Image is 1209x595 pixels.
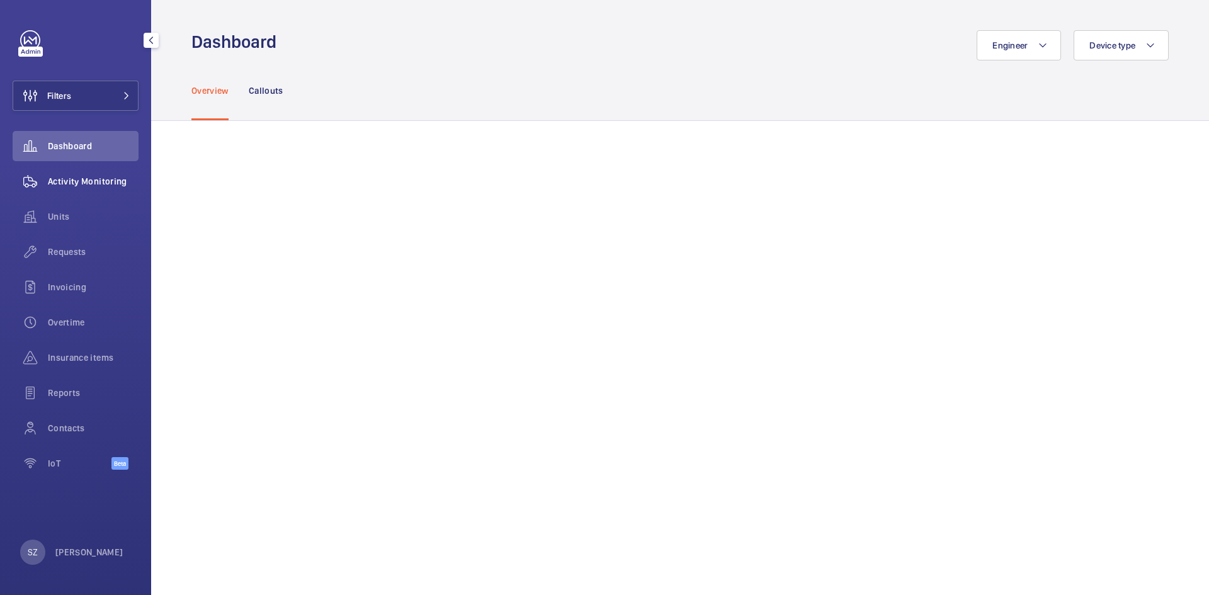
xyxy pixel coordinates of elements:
span: Filters [47,89,71,102]
button: Engineer [977,30,1061,60]
span: Insurance items [48,351,139,364]
span: Device type [1089,40,1135,50]
span: Units [48,210,139,223]
button: Filters [13,81,139,111]
button: Device type [1074,30,1169,60]
span: Engineer [992,40,1028,50]
span: Reports [48,387,139,399]
span: Requests [48,246,139,258]
p: Overview [191,84,229,97]
span: IoT [48,457,111,470]
span: Overtime [48,316,139,329]
h1: Dashboard [191,30,284,54]
span: Invoicing [48,281,139,293]
span: Beta [111,457,128,470]
span: Contacts [48,422,139,434]
span: Dashboard [48,140,139,152]
p: [PERSON_NAME] [55,546,123,558]
p: SZ [28,546,38,558]
span: Activity Monitoring [48,175,139,188]
p: Callouts [249,84,283,97]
